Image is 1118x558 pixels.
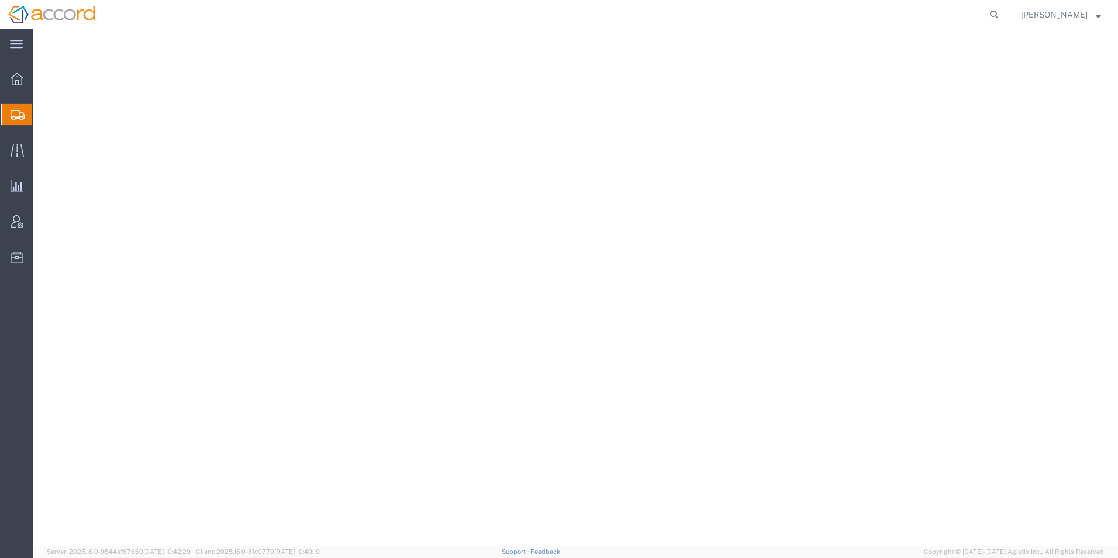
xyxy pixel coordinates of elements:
[8,6,95,23] img: logo
[196,548,320,555] span: Client: 2025.16.0-8fc0770
[143,548,191,555] span: [DATE] 10:42:29
[1020,8,1102,22] button: [PERSON_NAME]
[502,548,531,555] a: Support
[274,548,320,555] span: [DATE] 10:40:19
[530,548,560,555] a: Feedback
[47,548,191,555] span: Server: 2025.16.0-9544af67660
[33,29,1118,546] iframe: FS Legacy Container
[1021,8,1088,21] span: Lauren Pederson
[924,547,1104,557] span: Copyright © [DATE]-[DATE] Agistix Inc., All Rights Reserved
